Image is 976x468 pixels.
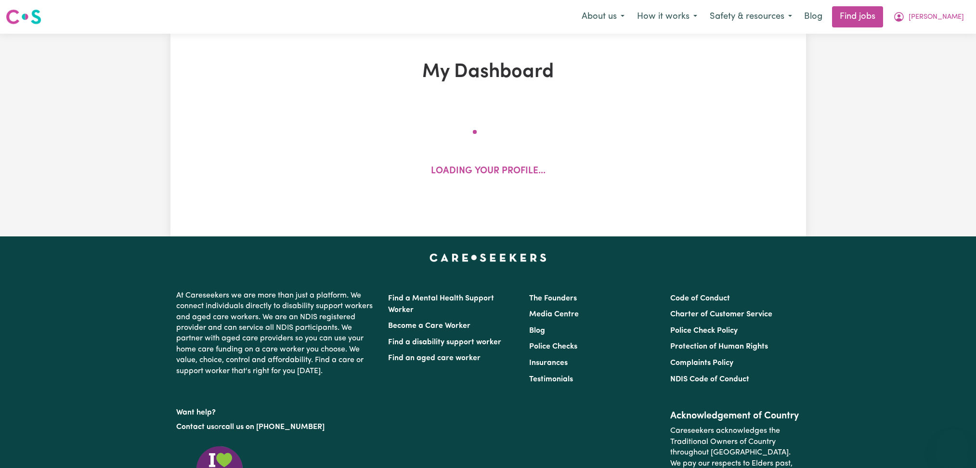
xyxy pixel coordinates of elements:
a: Contact us [176,423,214,431]
a: Find jobs [832,6,883,27]
iframe: Button to launch messaging window [937,429,968,460]
a: Careseekers home page [429,254,547,261]
a: Find a disability support worker [388,338,501,346]
a: Find an aged care worker [388,354,481,362]
a: Protection of Human Rights [670,343,768,351]
h1: My Dashboard [282,61,694,84]
a: Careseekers logo [6,6,41,28]
a: Blog [798,6,828,27]
p: Want help? [176,403,377,418]
a: Blog [529,327,545,335]
a: call us on [PHONE_NUMBER] [221,423,325,431]
a: NDIS Code of Conduct [670,376,749,383]
img: Careseekers logo [6,8,41,26]
p: At Careseekers we are more than just a platform. We connect individuals directly to disability su... [176,286,377,380]
p: or [176,418,377,436]
span: [PERSON_NAME] [909,12,964,23]
a: Insurances [529,359,568,367]
a: Police Check Policy [670,327,738,335]
a: The Founders [529,295,577,302]
button: How it works [631,7,703,27]
button: Safety & resources [703,7,798,27]
a: Complaints Policy [670,359,733,367]
a: Testimonials [529,376,573,383]
a: Become a Care Worker [388,322,470,330]
p: Loading your profile... [431,165,546,179]
a: Media Centre [529,311,579,318]
button: About us [575,7,631,27]
h2: Acknowledgement of Country [670,410,800,422]
a: Police Checks [529,343,577,351]
button: My Account [887,7,970,27]
a: Code of Conduct [670,295,730,302]
a: Find a Mental Health Support Worker [388,295,494,314]
a: Charter of Customer Service [670,311,772,318]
